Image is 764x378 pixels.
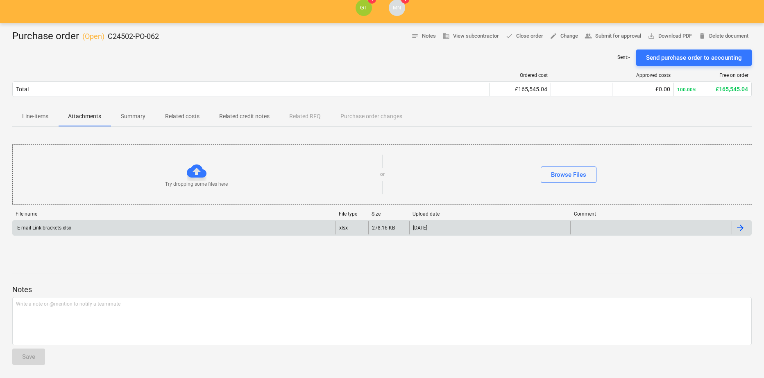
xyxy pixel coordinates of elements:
[550,32,557,40] span: edit
[12,285,752,295] p: Notes
[616,72,671,78] div: Approved costs
[121,112,145,121] p: Summary
[82,32,104,41] p: ( Open )
[16,225,71,231] div: E mail Link brackets.xlsx
[550,32,578,41] span: Change
[636,49,752,66] button: Send purchase order to accounting
[413,225,427,231] div: [DATE]
[339,225,348,231] div: xlsx
[22,112,48,121] p: Line-items
[16,211,332,217] div: File name
[695,30,752,43] button: Delete document
[574,211,729,217] div: Comment
[372,225,395,231] div: 278.16 KB
[646,52,742,63] div: Send purchase order to accounting
[493,72,548,78] div: Ordered cost
[372,211,406,217] div: Size
[12,30,159,43] div: Purchase order
[339,211,365,217] div: File type
[677,87,696,92] small: 100.00%
[411,32,436,41] span: Notes
[644,30,695,43] button: Download PDF
[380,171,385,178] p: or
[585,32,592,40] span: people_alt
[585,32,641,41] span: Submit for approval
[677,86,748,92] div: £165,545.04
[502,30,546,43] button: Close order
[677,72,748,78] div: Free on order
[219,112,270,121] p: Related credit notes
[617,54,630,61] p: Sent : -
[506,32,543,41] span: Close order
[698,32,706,40] span: delete
[616,86,670,92] div: £0.00
[506,32,513,40] span: done
[581,30,644,43] button: Submit for approval
[165,112,200,121] p: Related costs
[698,32,748,41] span: Delete document
[165,181,228,188] p: Try dropping some files here
[16,86,29,92] div: Total
[541,166,596,183] button: Browse Files
[12,144,753,205] div: Try dropping some files hereorBrowse Files
[648,32,655,40] span: save_alt
[411,32,419,40] span: notes
[360,4,368,11] span: GT
[393,4,401,11] span: MN
[439,30,502,43] button: View subcontractor
[493,86,547,92] div: £165,545.04
[442,32,450,40] span: business
[408,30,439,43] button: Notes
[442,32,499,41] span: View subcontractor
[551,169,586,180] div: Browse Files
[108,32,159,41] p: C24502-PO-062
[68,112,101,121] p: Attachments
[413,211,567,217] div: Upload date
[546,30,581,43] button: Change
[574,225,575,231] div: -
[648,32,692,41] span: Download PDF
